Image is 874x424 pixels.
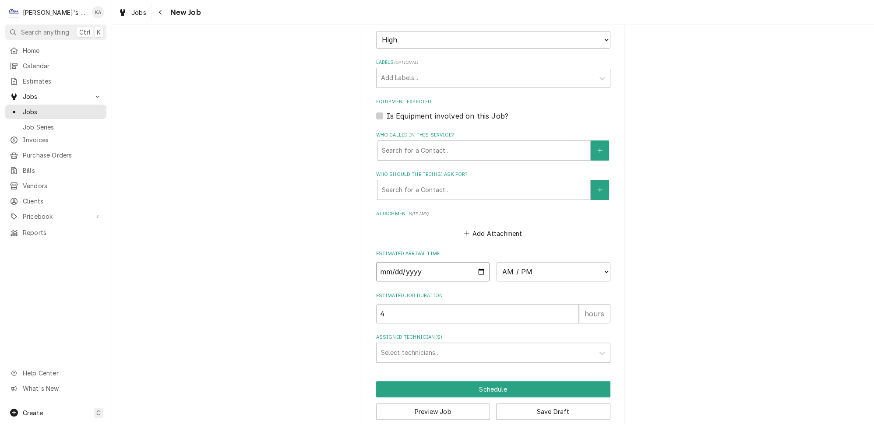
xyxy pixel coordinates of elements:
[23,92,89,101] span: Jobs
[96,408,101,417] span: C
[23,135,102,144] span: Invoices
[387,111,508,121] label: Is Equipment involved on this Job?
[23,212,89,221] span: Pricebook
[376,19,610,49] div: Priority
[154,5,168,19] button: Navigate back
[376,132,610,160] div: Who called in this service?
[5,43,106,58] a: Home
[376,98,610,105] label: Equipment Expected
[79,28,91,37] span: Ctrl
[376,381,610,397] button: Schedule
[5,179,106,193] a: Vendors
[5,133,106,147] a: Invoices
[5,225,106,240] a: Reports
[23,61,102,70] span: Calendar
[5,25,106,40] button: Search anythingCtrlK
[462,227,524,239] button: Add Attachment
[376,210,610,217] label: Attachments
[23,166,102,175] span: Bills
[376,171,610,200] div: Who should the tech(s) ask for?
[131,8,146,17] span: Jobs
[23,46,102,55] span: Home
[97,28,101,37] span: K
[376,292,610,299] label: Estimated Job Duration
[5,194,106,208] a: Clients
[597,147,603,154] svg: Create New Contact
[376,59,610,88] div: Labels
[5,59,106,73] a: Calendar
[591,180,609,200] button: Create New Contact
[376,250,610,281] div: Estimated Arrival Time
[376,381,610,397] div: Button Group Row
[376,210,610,239] div: Attachments
[23,368,101,378] span: Help Center
[412,211,429,216] span: ( if any )
[5,148,106,162] a: Purchase Orders
[23,151,102,160] span: Purchase Orders
[376,403,490,420] button: Preview Job
[8,6,20,18] div: Clay's Refrigeration's Avatar
[376,171,610,178] label: Who should the tech(s) ask for?
[23,409,43,417] span: Create
[579,304,610,323] div: hours
[496,403,610,420] button: Save Draft
[5,366,106,380] a: Go to Help Center
[376,292,610,323] div: Estimated Job Duration
[23,77,102,86] span: Estimates
[376,250,610,257] label: Estimated Arrival Time
[92,6,104,18] div: Korey Austin's Avatar
[168,7,201,18] span: New Job
[5,381,106,396] a: Go to What's New
[23,384,101,393] span: What's New
[376,132,610,139] label: Who called in this service?
[376,381,610,420] div: Button Group
[376,334,610,341] label: Assigned Technician(s)
[5,105,106,119] a: Jobs
[591,140,609,161] button: Create New Contact
[497,262,610,281] select: Time Select
[5,74,106,88] a: Estimates
[376,397,610,420] div: Button Group Row
[376,262,490,281] input: Date
[394,60,418,65] span: ( optional )
[23,123,102,132] span: Job Series
[21,28,69,37] span: Search anything
[5,120,106,134] a: Job Series
[92,6,104,18] div: KA
[23,107,102,116] span: Jobs
[23,8,87,17] div: [PERSON_NAME]'s Refrigeration
[23,196,102,206] span: Clients
[597,187,603,193] svg: Create New Contact
[5,163,106,178] a: Bills
[23,181,102,190] span: Vendors
[8,6,20,18] div: C
[23,228,102,237] span: Reports
[5,209,106,224] a: Go to Pricebook
[376,334,610,362] div: Assigned Technician(s)
[376,59,610,66] label: Labels
[5,89,106,104] a: Go to Jobs
[115,5,150,20] a: Jobs
[376,98,610,121] div: Equipment Expected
